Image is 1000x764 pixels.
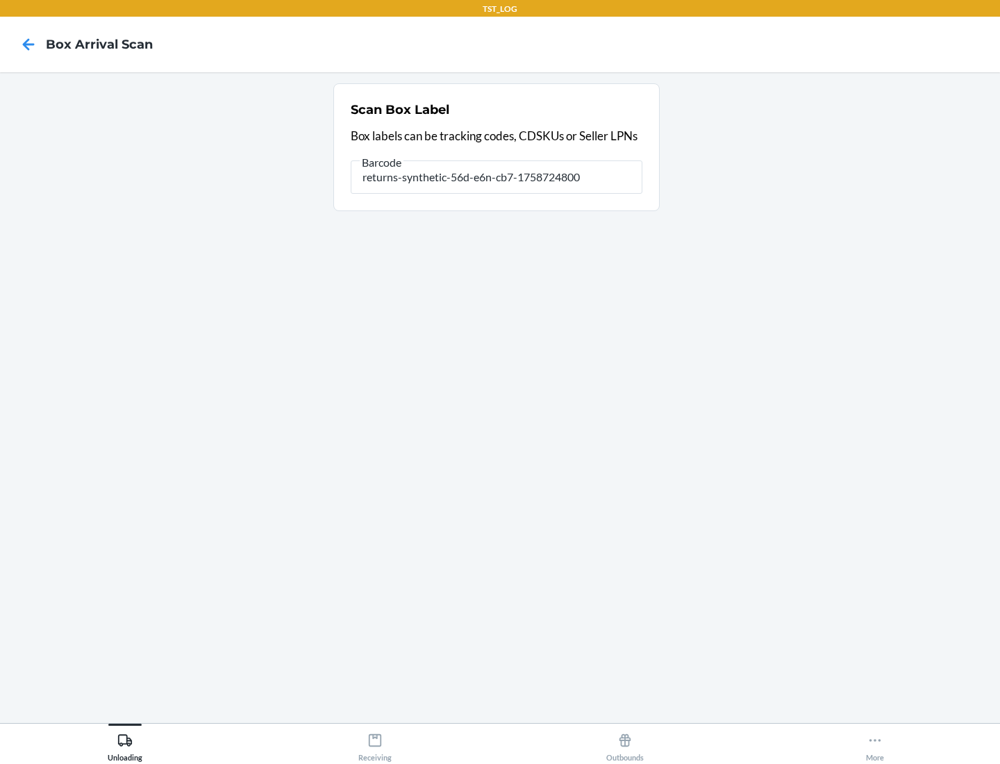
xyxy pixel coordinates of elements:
div: Outbounds [606,727,644,762]
h2: Scan Box Label [351,101,449,119]
button: More [750,724,1000,762]
input: Barcode [351,160,642,194]
p: Box labels can be tracking codes, CDSKUs or Seller LPNs [351,127,642,145]
button: Outbounds [500,724,750,762]
button: Receiving [250,724,500,762]
div: More [866,727,884,762]
span: Barcode [360,156,403,169]
h4: Box Arrival Scan [46,35,153,53]
p: TST_LOG [483,3,517,15]
div: Receiving [358,727,392,762]
div: Unloading [108,727,142,762]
